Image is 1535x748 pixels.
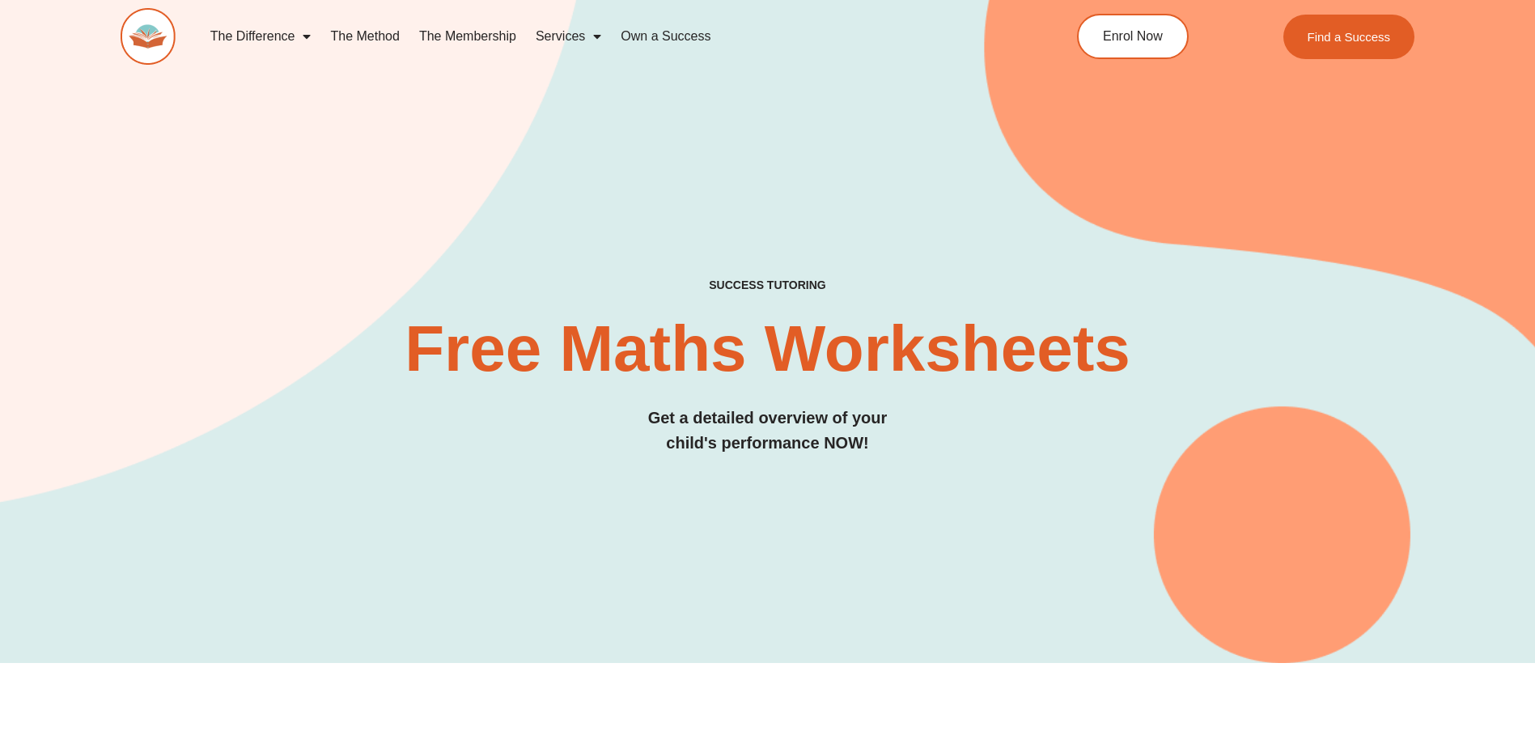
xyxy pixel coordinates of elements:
[1077,14,1189,59] a: Enrol Now
[1308,31,1391,43] span: Find a Success
[320,18,409,55] a: The Method
[409,18,526,55] a: The Membership
[611,18,720,55] a: Own a Success
[121,278,1415,292] h4: SUCCESS TUTORING​
[201,18,1003,55] nav: Menu
[526,18,611,55] a: Services
[1283,15,1415,59] a: Find a Success
[121,406,1415,456] h3: Get a detailed overview of your child's performance NOW!
[1103,30,1163,43] span: Enrol Now
[121,317,1415,381] h2: Free Maths Worksheets​
[201,18,321,55] a: The Difference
